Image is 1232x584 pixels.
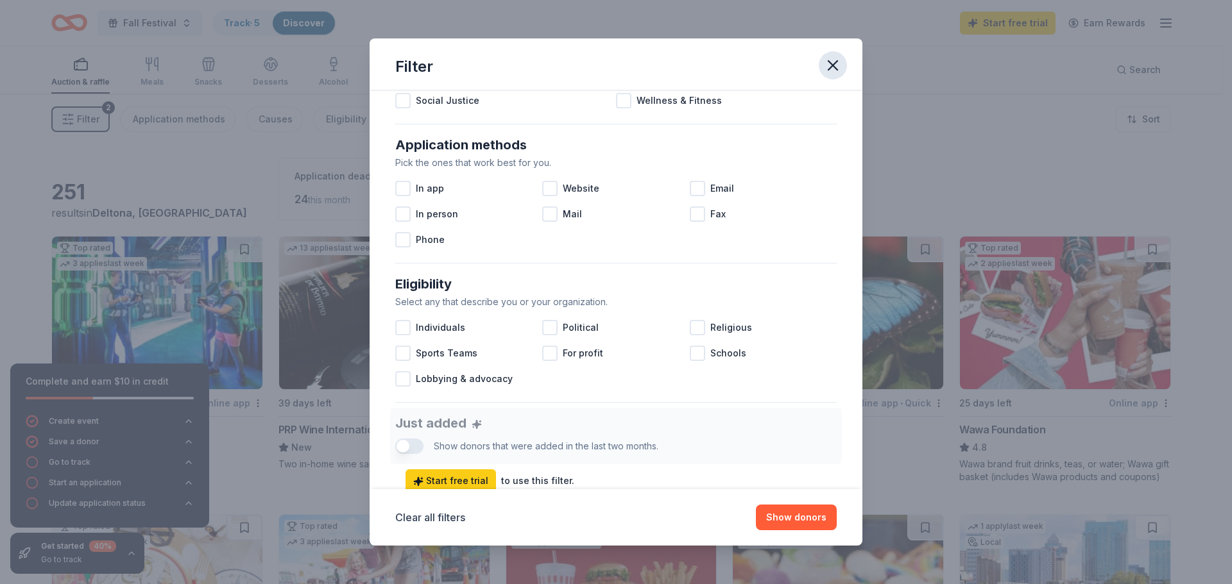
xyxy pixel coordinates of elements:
[710,181,734,196] span: Email
[756,505,837,530] button: Show donors
[563,206,582,222] span: Mail
[395,135,837,155] div: Application methods
[416,181,444,196] span: In app
[416,371,513,387] span: Lobbying & advocacy
[416,320,465,335] span: Individuals
[710,346,746,361] span: Schools
[710,206,726,222] span: Fax
[563,346,603,361] span: For profit
[406,469,496,492] a: Start free trial
[395,510,465,525] button: Clear all filters
[416,346,477,361] span: Sports Teams
[563,320,599,335] span: Political
[395,274,837,294] div: Eligibility
[413,473,488,488] span: Start free trial
[710,320,752,335] span: Religious
[395,294,837,310] div: Select any that describe you or your organization.
[637,93,722,108] span: Wellness & Fitness
[416,232,445,247] span: Phone
[563,181,599,196] span: Website
[501,473,574,488] div: to use this filter.
[416,206,458,222] span: In person
[395,155,837,171] div: Pick the ones that work best for you.
[395,56,433,77] div: Filter
[416,93,479,108] span: Social Justice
